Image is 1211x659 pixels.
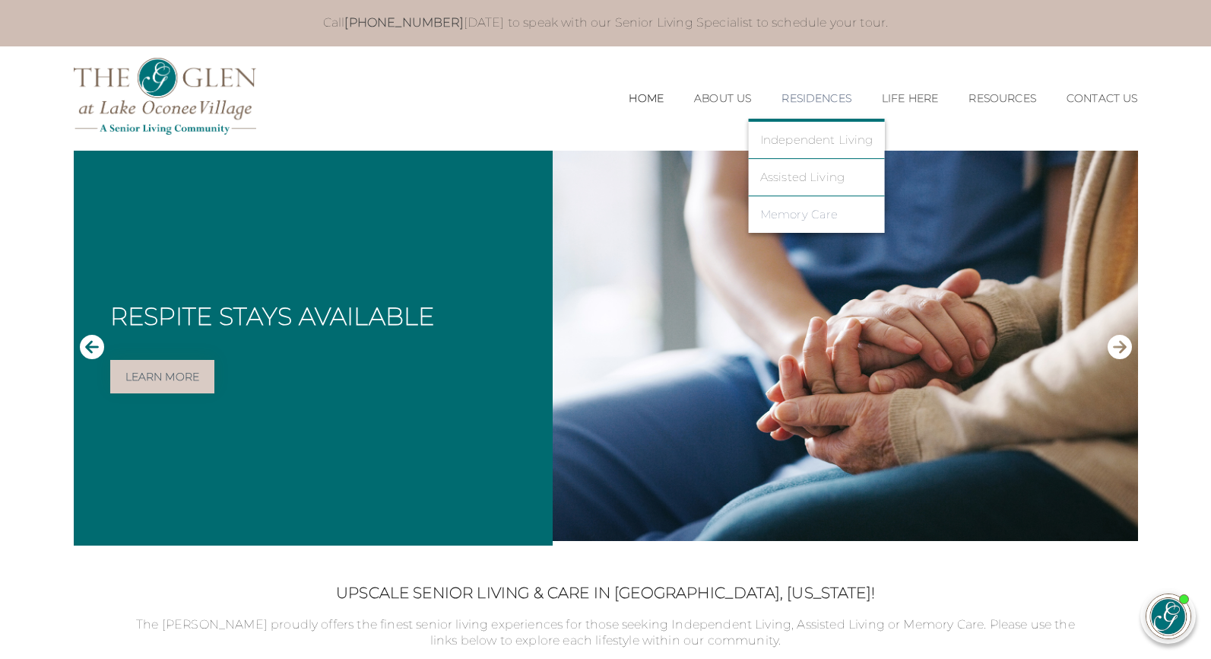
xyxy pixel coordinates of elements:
[760,133,873,147] a: Independent Living
[110,303,541,329] h2: Respite Stays Available
[80,334,104,362] button: Previous Slide
[629,92,664,105] a: Home
[1108,334,1132,362] button: Next Slide
[760,170,873,184] a: Assisted Living
[1067,92,1138,105] a: Contact Us
[882,92,938,105] a: Life Here
[127,617,1085,649] p: The [PERSON_NAME] proudly offers the finest senior living experiences for those seeking Independe...
[89,15,1123,31] p: Call [DATE] to speak with our Senior Living Specialist to schedule your tour.
[344,15,463,30] a: [PHONE_NUMBER]
[127,584,1085,602] h2: Upscale Senior Living & Care in [GEOGRAPHIC_DATA], [US_STATE]!
[760,208,873,221] a: Memory Care
[74,58,256,135] img: The Glen Lake Oconee Home
[781,92,851,105] a: Residences
[110,360,215,393] a: Learn More
[1146,594,1190,638] img: avatar
[553,151,1138,541] img: Respite Care Available
[968,92,1035,105] a: Resources
[694,92,751,105] a: About Us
